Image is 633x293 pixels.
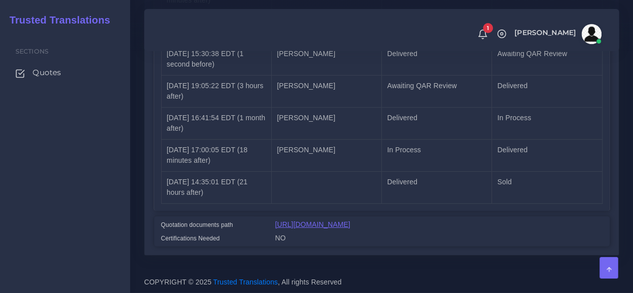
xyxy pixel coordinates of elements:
td: Delivered [382,171,492,203]
h2: Trusted Translations [3,14,110,26]
span: COPYRIGHT © 2025 [144,277,342,287]
a: Trusted Translations [3,12,110,29]
span: 1 [483,23,493,33]
span: Sections [16,48,49,55]
a: Trusted Translations [213,278,278,286]
td: Delivered [382,43,492,75]
td: [PERSON_NAME] [271,139,381,171]
span: , All rights Reserved [278,277,341,287]
td: [DATE] 17:00:05 EDT (18 minutes after) [161,139,271,171]
label: Certifications Needed [161,234,220,243]
img: avatar [581,24,601,44]
a: [PERSON_NAME]avatar [509,24,605,44]
a: [URL][DOMAIN_NAME] [275,220,350,228]
td: [DATE] 16:41:54 EDT (1 month after) [161,107,271,139]
td: [DATE] 19:05:22 EDT (3 hours after) [161,75,271,107]
td: In Process [492,107,602,139]
span: [PERSON_NAME] [514,29,576,36]
a: 1 [474,29,491,40]
span: Quotes [33,67,61,78]
td: Sold [492,171,602,203]
td: Delivered [492,139,602,171]
td: [DATE] 15:30:38 EDT (1 second before) [161,43,271,75]
td: Awaiting QAR Review [382,75,492,107]
td: [DATE] 14:35:01 EDT (21 hours after) [161,171,271,203]
td: In Process [382,139,492,171]
td: [PERSON_NAME] [271,43,381,75]
td: Awaiting QAR Review [492,43,602,75]
td: [PERSON_NAME] [271,107,381,139]
td: Delivered [382,107,492,139]
td: [PERSON_NAME] [271,75,381,107]
label: Quotation documents path [161,220,233,229]
td: Delivered [492,75,602,107]
div: NO [268,233,610,246]
a: Quotes [8,62,123,83]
